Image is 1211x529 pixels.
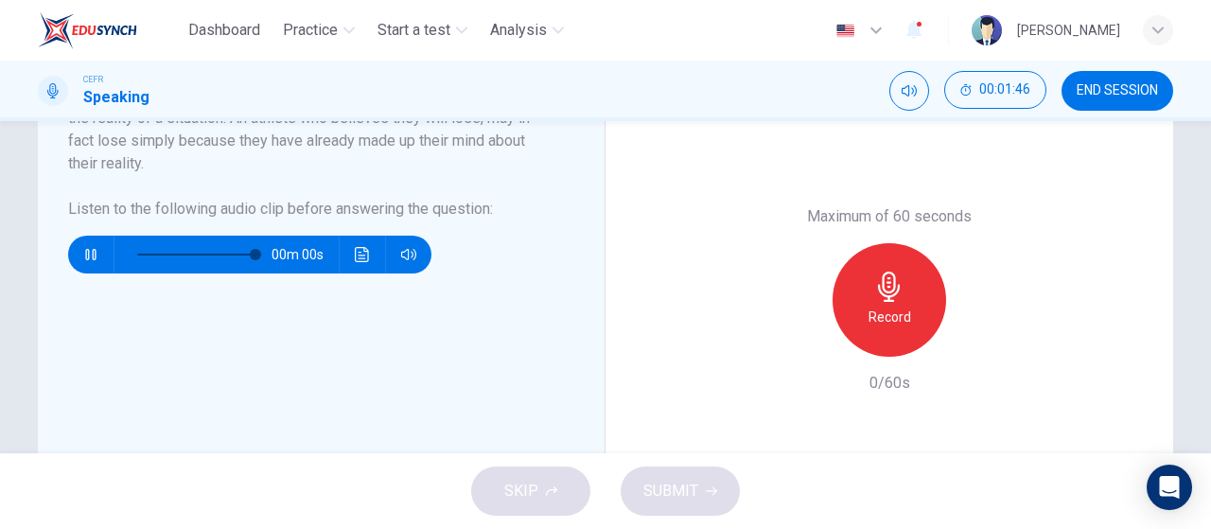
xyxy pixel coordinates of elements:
span: Start a test [377,19,450,42]
span: Dashboard [188,19,260,42]
h6: 0/60s [869,372,910,395]
h1: Speaking [83,86,149,109]
button: Click to see the audio transcription [347,236,377,273]
button: Dashboard [181,13,268,47]
button: 00:01:46 [944,71,1046,109]
span: Analysis [490,19,547,42]
img: en [834,24,857,38]
img: EduSynch logo [38,11,137,49]
div: Open Intercom Messenger [1147,465,1192,510]
button: Analysis [483,13,571,47]
button: END SESSION [1062,71,1173,111]
div: Mute [889,71,929,111]
span: CEFR [83,73,103,86]
div: Hide [944,71,1046,111]
button: Practice [275,13,362,47]
a: EduSynch logo [38,11,181,49]
button: Start a test [370,13,475,47]
span: 00:01:46 [979,82,1030,97]
h6: Listen to the following audio clip before answering the question : [68,198,552,220]
h6: Record [869,306,911,328]
img: Profile picture [972,15,1002,45]
span: Practice [283,19,338,42]
h6: Maximum of 60 seconds [807,205,972,228]
span: END SESSION [1077,83,1158,98]
button: Record [833,243,946,357]
div: [PERSON_NAME] [1017,19,1120,42]
span: 00m 00s [272,236,339,273]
